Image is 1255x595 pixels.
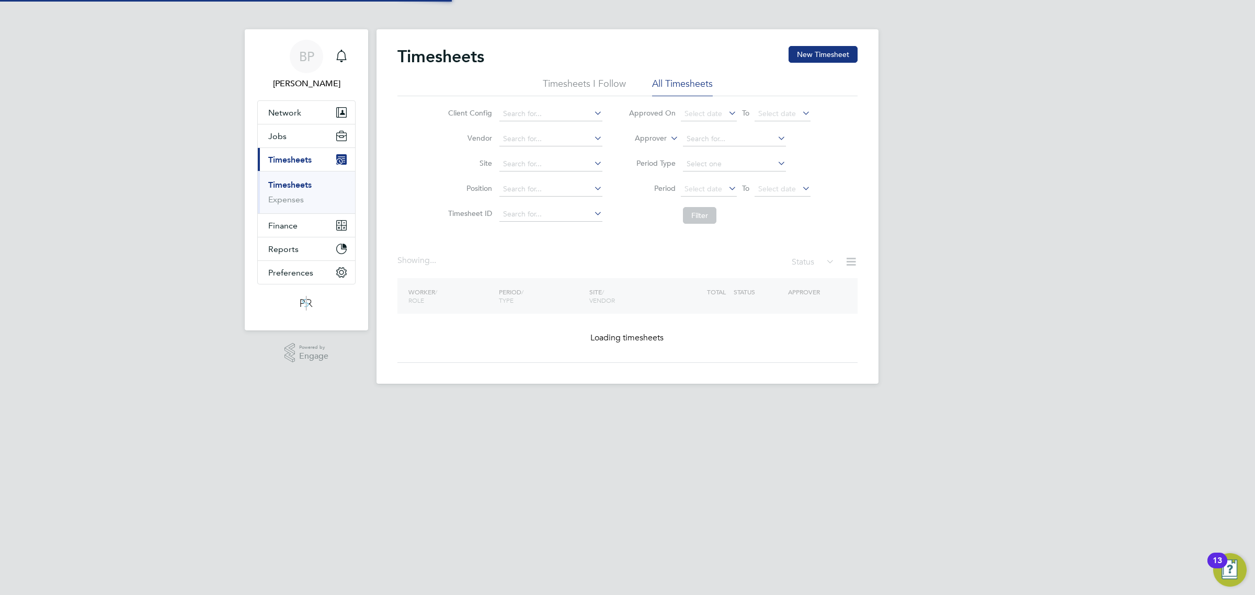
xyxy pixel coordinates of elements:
[268,180,312,190] a: Timesheets
[257,40,356,90] a: BP[PERSON_NAME]
[499,157,602,171] input: Search for...
[684,184,722,193] span: Select date
[299,352,328,361] span: Engage
[629,108,676,118] label: Approved On
[268,155,312,165] span: Timesheets
[445,133,492,143] label: Vendor
[430,255,436,266] span: ...
[629,184,676,193] label: Period
[499,132,602,146] input: Search for...
[258,261,355,284] button: Preferences
[499,107,602,121] input: Search for...
[445,108,492,118] label: Client Config
[258,214,355,237] button: Finance
[739,181,752,195] span: To
[258,171,355,213] div: Timesheets
[1213,560,1222,574] div: 13
[543,77,626,96] li: Timesheets I Follow
[445,209,492,218] label: Timesheet ID
[258,237,355,260] button: Reports
[397,255,438,266] div: Showing
[683,157,786,171] input: Select one
[620,133,667,144] label: Approver
[652,77,713,96] li: All Timesheets
[684,109,722,118] span: Select date
[258,101,355,124] button: Network
[1213,553,1247,587] button: Open Resource Center, 13 new notifications
[284,343,329,363] a: Powered byEngage
[789,46,858,63] button: New Timesheet
[629,158,676,168] label: Period Type
[299,343,328,352] span: Powered by
[258,124,355,147] button: Jobs
[683,207,716,224] button: Filter
[245,29,368,330] nav: Main navigation
[739,106,752,120] span: To
[445,184,492,193] label: Position
[257,77,356,90] span: Ben Perkin
[499,207,602,222] input: Search for...
[299,50,314,63] span: BP
[268,221,298,231] span: Finance
[758,184,796,193] span: Select date
[397,46,484,67] h2: Timesheets
[268,194,304,204] a: Expenses
[258,148,355,171] button: Timesheets
[792,255,837,270] div: Status
[268,244,299,254] span: Reports
[758,109,796,118] span: Select date
[257,295,356,312] a: Go to home page
[268,108,301,118] span: Network
[445,158,492,168] label: Site
[268,131,287,141] span: Jobs
[683,132,786,146] input: Search for...
[499,182,602,197] input: Search for...
[297,295,316,312] img: psrsolutions-logo-retina.png
[268,268,313,278] span: Preferences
